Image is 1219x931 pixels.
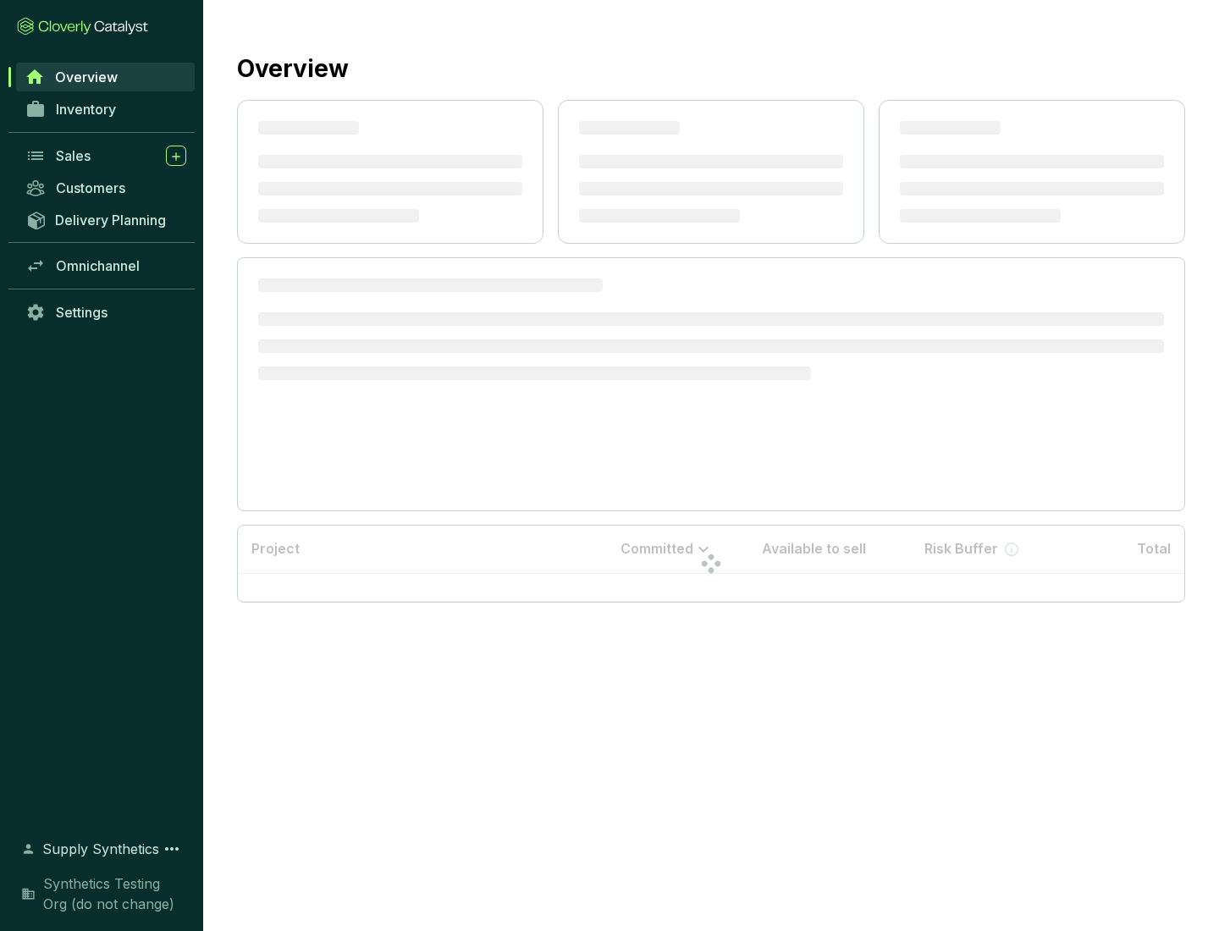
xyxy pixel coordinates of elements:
span: Sales [56,147,91,164]
a: Sales [17,141,195,170]
span: Supply Synthetics [42,839,159,859]
span: Omnichannel [56,257,140,274]
span: Inventory [56,101,116,118]
a: Overview [16,63,195,91]
a: Delivery Planning [17,206,195,234]
a: Customers [17,174,195,202]
span: Settings [56,304,108,321]
span: Delivery Planning [55,212,166,229]
a: Omnichannel [17,251,195,280]
a: Settings [17,298,195,327]
span: Customers [56,179,125,196]
h2: Overview [237,51,349,86]
span: Synthetics Testing Org (do not change) [43,873,186,914]
span: Overview [55,69,118,85]
a: Inventory [17,95,195,124]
